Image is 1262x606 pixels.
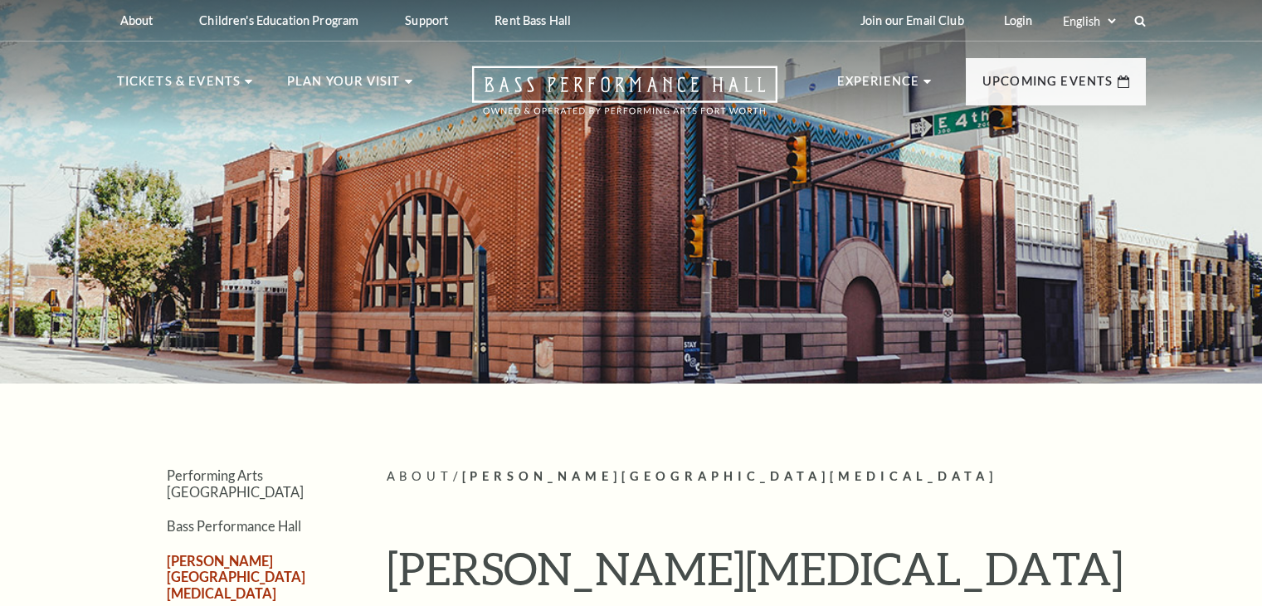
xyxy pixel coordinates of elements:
[167,467,304,499] a: Performing Arts [GEOGRAPHIC_DATA]
[287,71,401,101] p: Plan Your Visit
[495,13,571,27] p: Rent Bass Hall
[837,71,920,101] p: Experience
[199,13,358,27] p: Children's Education Program
[387,469,453,483] span: About
[982,71,1113,101] p: Upcoming Events
[1060,13,1118,29] select: Select:
[167,518,301,534] a: Bass Performance Hall
[120,13,153,27] p: About
[117,71,241,101] p: Tickets & Events
[167,553,305,601] a: [PERSON_NAME][GEOGRAPHIC_DATA][MEDICAL_DATA]
[462,469,998,483] span: [PERSON_NAME][GEOGRAPHIC_DATA][MEDICAL_DATA]
[405,13,448,27] p: Support
[387,467,1146,487] p: /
